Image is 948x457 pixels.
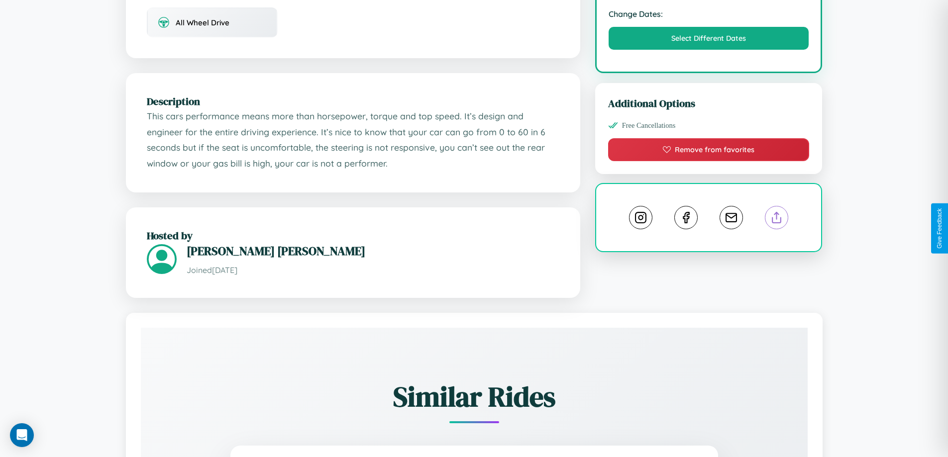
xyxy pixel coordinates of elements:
h3: Additional Options [608,96,810,110]
button: Remove from favorites [608,138,810,161]
h2: Hosted by [147,228,559,243]
h2: Description [147,94,559,108]
span: Free Cancellations [622,121,676,130]
p: Joined [DATE] [187,263,559,277]
span: All Wheel Drive [176,18,229,27]
button: Select Different Dates [609,27,809,50]
h3: [PERSON_NAME] [PERSON_NAME] [187,243,559,259]
h2: Similar Rides [176,377,773,416]
p: This cars performance means more than horsepower, torque and top speed. It’s design and engineer ... [147,108,559,172]
div: Give Feedback [936,208,943,249]
div: Open Intercom Messenger [10,423,34,447]
strong: Change Dates: [609,9,809,19]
